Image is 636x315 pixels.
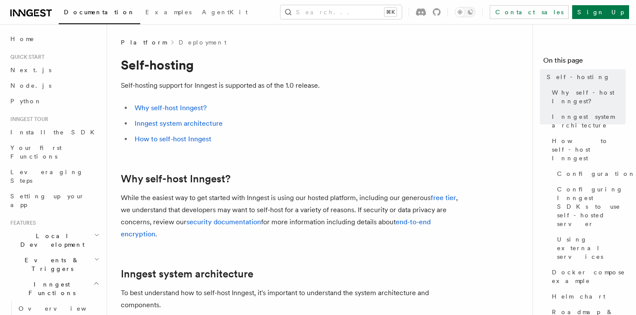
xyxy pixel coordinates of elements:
a: Helm chart [548,289,626,304]
button: Local Development [7,228,101,252]
a: Node.js [7,78,101,93]
span: Self-hosting [547,73,610,81]
a: Next.js [7,62,101,78]
span: Why self-host Inngest? [552,88,626,105]
span: Platform [121,38,167,47]
span: Helm chart [552,292,605,301]
a: How to self-host Inngest [135,135,211,143]
button: Inngest Functions [7,277,101,301]
a: Leveraging Steps [7,164,101,188]
span: Python [10,98,42,105]
p: To best understand how to self-host Inngest, it's important to understand the system architecture... [121,287,466,311]
span: Overview [19,305,107,312]
a: Install the SDK [7,124,101,140]
kbd: ⌘K [384,8,397,16]
a: AgentKit [197,3,253,23]
span: Using external services [557,235,626,261]
a: Inngest system architecture [121,268,253,280]
a: Your first Functions [7,140,101,164]
a: Setting up your app [7,188,101,213]
span: Events & Triggers [7,256,94,273]
span: Examples [145,9,192,16]
span: Setting up your app [10,193,85,208]
h4: On this page [543,55,626,69]
a: Why self-host Inngest? [548,85,626,109]
span: Configuring Inngest SDKs to use self-hosted server [557,185,626,228]
span: Leveraging Steps [10,169,83,184]
span: Documentation [64,9,135,16]
span: Inngest tour [7,116,48,123]
button: Search...⌘K [280,5,402,19]
a: Configuration [554,166,626,181]
span: Configuration [557,169,636,178]
a: security documentation [186,218,261,226]
span: Your first Functions [10,144,62,160]
button: Events & Triggers [7,252,101,277]
span: Next.js [10,67,51,73]
span: Node.js [10,82,51,89]
a: Self-hosting [543,69,626,85]
span: How to self-host Inngest [552,137,626,162]
span: Inngest system architecture [552,112,626,130]
a: Using external services [554,232,626,264]
a: Inngest system architecture [548,109,626,133]
span: Local Development [7,232,94,249]
a: Documentation [59,3,140,24]
a: Sign Up [572,5,629,19]
a: Inngest system architecture [135,119,223,127]
span: Features [7,220,36,226]
span: Quick start [7,54,44,60]
a: Docker compose example [548,264,626,289]
a: Python [7,93,101,109]
button: Toggle dark mode [455,7,475,17]
span: AgentKit [202,9,248,16]
a: How to self-host Inngest [548,133,626,166]
span: Inngest Functions [7,280,93,297]
a: Examples [140,3,197,23]
p: While the easiest way to get started with Inngest is using our hosted platform, including our gen... [121,192,466,240]
span: Install the SDK [10,129,100,136]
a: Home [7,31,101,47]
a: Configuring Inngest SDKs to use self-hosted server [554,181,626,232]
span: Docker compose example [552,268,626,285]
span: Home [10,35,35,43]
a: Why self-host Inngest? [135,104,207,112]
p: Self-hosting support for Inngest is supported as of the 1.0 release. [121,80,466,92]
a: free tier [431,194,456,202]
a: Why self-host Inngest? [121,173,230,185]
h1: Self-hosting [121,57,466,73]
a: Contact sales [490,5,569,19]
a: Deployment [179,38,227,47]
